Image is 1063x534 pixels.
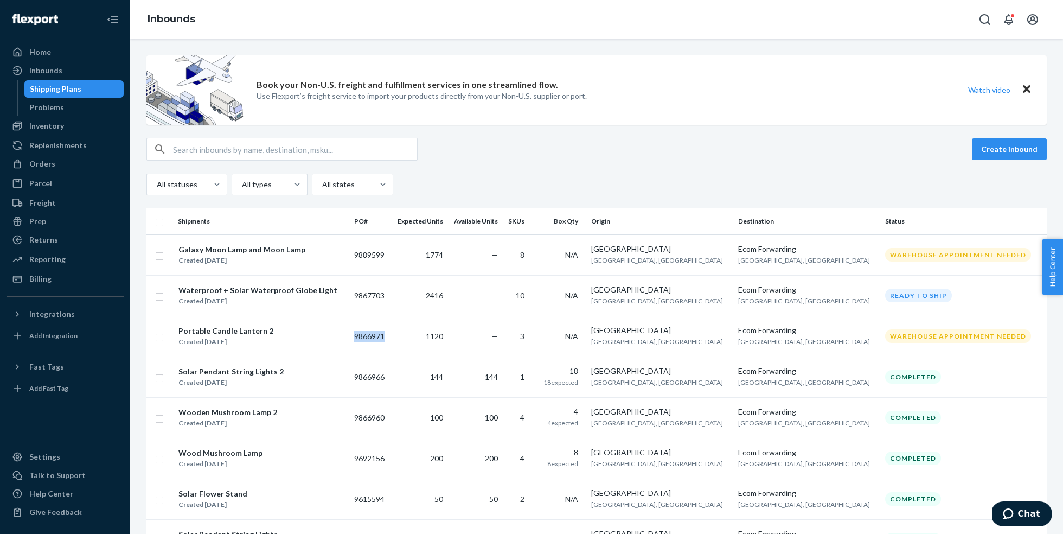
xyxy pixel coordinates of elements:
[30,102,64,113] div: Problems
[24,80,124,98] a: Shipping Plans
[241,179,242,190] input: All types
[257,79,558,91] p: Book your Non-U.S. freight and fulfillment services in one streamlined flow.
[7,358,124,376] button: Fast Tags
[7,467,124,484] button: Talk to Support
[885,248,1031,262] div: Warehouse Appointment Needed
[350,234,390,275] td: 9889599
[350,479,390,519] td: 9615594
[885,492,941,506] div: Completed
[485,454,498,463] span: 200
[156,179,157,190] input: All statuses
[591,338,723,346] span: [GEOGRAPHIC_DATA], [GEOGRAPHIC_DATA]
[998,9,1020,30] button: Open notifications
[29,384,68,393] div: Add Fast Tag
[485,372,498,382] span: 144
[7,380,124,397] a: Add Fast Tag
[591,325,729,336] div: [GEOGRAPHIC_DATA]
[174,208,350,234] th: Shipments
[591,460,723,468] span: [GEOGRAPHIC_DATA], [GEOGRAPHIC_DATA]
[972,138,1047,160] button: Create inbound
[738,500,870,508] span: [GEOGRAPHIC_DATA], [GEOGRAPHIC_DATA]
[29,178,52,189] div: Parcel
[29,216,46,227] div: Prep
[885,411,941,424] div: Completed
[390,208,447,234] th: Expected Units
[537,366,578,377] div: 18
[7,137,124,154] a: Replenishments
[520,332,524,341] span: 3
[29,254,66,265] div: Reporting
[591,488,729,499] div: [GEOGRAPHIC_DATA]
[1022,9,1043,30] button: Open account menu
[29,274,52,284] div: Billing
[178,459,262,469] div: Created [DATE]
[738,460,870,468] span: [GEOGRAPHIC_DATA], [GEOGRAPHIC_DATA]
[7,448,124,466] a: Settings
[350,208,390,234] th: PO#
[537,447,578,458] div: 8
[7,117,124,135] a: Inventory
[591,284,729,295] div: [GEOGRAPHIC_DATA]
[738,366,876,377] div: Ecom Forwarding
[7,213,124,230] a: Prep
[1042,239,1063,295] span: Help Center
[426,250,443,259] span: 1774
[29,47,51,58] div: Home
[350,438,390,479] td: 9692156
[738,488,876,499] div: Ecom Forwarding
[29,331,78,340] div: Add Integration
[29,140,87,151] div: Replenishments
[738,447,876,458] div: Ecom Forwarding
[12,14,58,25] img: Flexport logo
[7,231,124,249] a: Returns
[520,454,524,463] span: 4
[491,291,498,300] span: —
[178,377,284,388] div: Created [DATE]
[502,208,533,234] th: SKUs
[29,309,75,320] div: Integrations
[350,397,390,438] td: 9866960
[29,158,55,169] div: Orders
[178,296,337,307] div: Created [DATE]
[565,291,578,300] span: N/A
[29,507,82,518] div: Give Feedback
[173,138,417,160] input: Search inbounds by name, destination, msku...
[885,329,1031,343] div: Warehouse Appointment Needed
[178,366,284,377] div: Solar Pendant String Lights 2
[591,256,723,264] span: [GEOGRAPHIC_DATA], [GEOGRAPHIC_DATA]
[591,366,729,377] div: [GEOGRAPHIC_DATA]
[139,4,204,35] ol: breadcrumbs
[591,500,723,508] span: [GEOGRAPHIC_DATA], [GEOGRAPHIC_DATA]
[7,62,124,79] a: Inbounds
[738,284,876,295] div: Ecom Forwarding
[7,155,124,173] a: Orders
[29,65,62,76] div: Inbounds
[430,413,443,422] span: 100
[430,372,443,382] span: 144
[447,208,502,234] th: Available Units
[7,306,124,323] button: Integrations
[24,99,124,116] a: Problems
[7,504,124,521] button: Give Feedback
[7,270,124,288] a: Billing
[29,488,73,499] div: Help Center
[516,291,524,300] span: 10
[738,297,870,305] span: [GEOGRAPHIC_DATA], [GEOGRAPHIC_DATA]
[591,297,723,305] span: [GEOGRAPHIC_DATA], [GEOGRAPHIC_DATA]
[178,326,273,336] div: Portable Candle Lantern 2
[7,194,124,212] a: Freight
[350,275,390,316] td: 9867703
[7,327,124,345] a: Add Integration
[7,43,124,61] a: Home
[178,244,305,255] div: Galaxy Moon Lamp and Moon Lamp
[738,325,876,336] div: Ecom Forwarding
[489,494,498,504] span: 50
[350,316,390,357] td: 9866971
[434,494,443,504] span: 50
[102,9,124,30] button: Close Navigation
[738,244,876,255] div: Ecom Forwarding
[1020,82,1034,98] button: Close
[29,470,86,481] div: Talk to Support
[591,447,729,458] div: [GEOGRAPHIC_DATA]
